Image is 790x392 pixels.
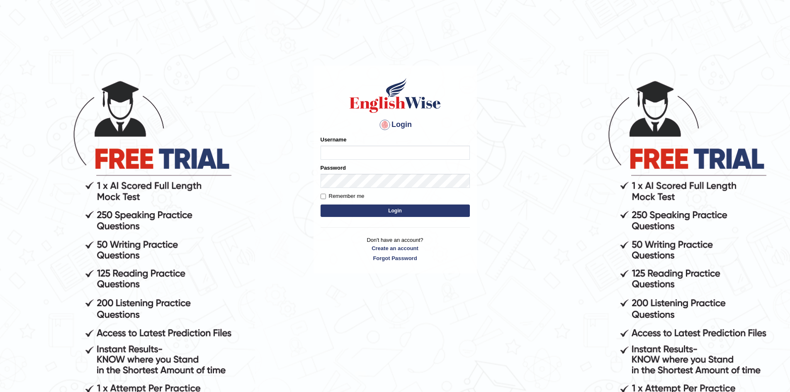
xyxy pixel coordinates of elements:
label: Remember me [321,192,365,200]
label: Password [321,164,346,172]
label: Username [321,136,347,144]
a: Forgot Password [321,254,470,262]
h4: Login [321,118,470,131]
input: Remember me [321,194,326,199]
a: Create an account [321,244,470,252]
button: Login [321,205,470,217]
img: Logo of English Wise sign in for intelligent practice with AI [348,77,442,114]
p: Don't have an account? [321,236,470,262]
